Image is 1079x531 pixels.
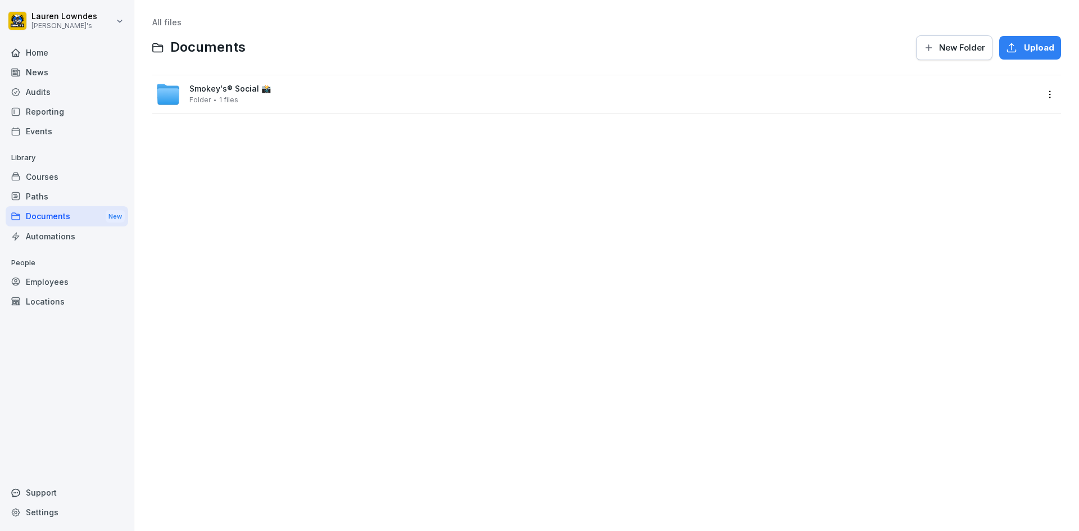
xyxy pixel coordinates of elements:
[999,36,1061,60] button: Upload
[156,82,1037,107] a: Smokey's® Social 📸Folder1 files
[6,206,128,227] div: Documents
[170,39,246,56] span: Documents
[6,226,128,246] a: Automations
[31,12,97,21] p: Lauren Lowndes
[6,167,128,187] a: Courses
[106,210,125,223] div: New
[6,43,128,62] a: Home
[31,22,97,30] p: [PERSON_NAME]'s
[6,206,128,227] a: DocumentsNew
[916,35,992,60] button: New Folder
[1024,42,1054,54] span: Upload
[6,121,128,141] a: Events
[6,102,128,121] a: Reporting
[939,42,985,54] span: New Folder
[6,149,128,167] p: Library
[6,292,128,311] a: Locations
[6,483,128,502] div: Support
[152,17,182,27] a: All files
[189,84,271,94] span: Smokey's® Social 📸
[219,96,238,104] span: 1 files
[6,62,128,82] a: News
[6,254,128,272] p: People
[6,187,128,206] a: Paths
[6,272,128,292] a: Employees
[6,502,128,522] a: Settings
[189,96,211,104] span: Folder
[6,82,128,102] a: Audits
